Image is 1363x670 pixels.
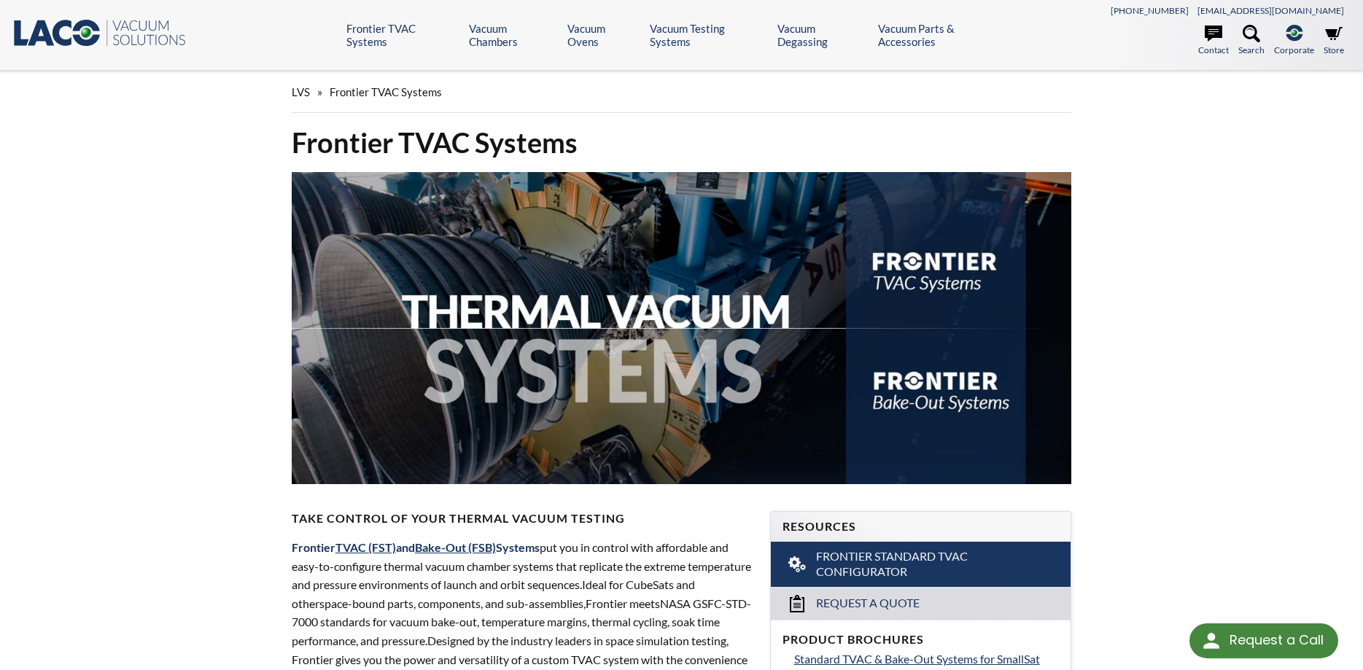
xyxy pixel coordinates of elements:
span: Request a Quote [816,596,920,611]
h4: Product Brochures [783,632,1059,647]
a: [EMAIL_ADDRESS][DOMAIN_NAME] [1197,5,1344,16]
img: round button [1200,629,1223,653]
span: space-bound parts, components, and sub-assemblies, [319,596,586,610]
a: TVAC (FST) [335,540,396,554]
span: NASA GSFC-STD-7000 standards for vacuum bake-out, temperature margins, thermal cycling, soak time... [292,596,751,647]
a: Vacuum Ovens [567,22,638,48]
span: Id [582,577,592,591]
div: Request a Call [1230,623,1324,657]
a: Frontier TVAC Systems [346,22,457,48]
a: Standard TVAC & Bake-Out Systems for SmallSat [794,650,1059,669]
a: Vacuum Testing Systems [650,22,766,48]
a: Bake-Out (FSB) [415,540,496,554]
a: Vacuum Degassing [777,22,867,48]
img: Thermal Vacuum Systems header [292,172,1071,484]
span: Corporate [1274,43,1314,57]
span: Frontier and Systems [292,540,540,554]
h1: Frontier TVAC Systems [292,125,1071,160]
span: Standard TVAC & Bake-Out Systems for SmallSat [794,652,1040,666]
span: Frontier TVAC Systems [330,85,442,98]
span: Frontier Standard TVAC Configurator [816,549,1028,580]
a: [PHONE_NUMBER] [1111,5,1189,16]
a: Request a Quote [771,587,1071,620]
a: Contact [1198,25,1229,57]
span: xtreme temperature and pressure environments of launch and orbit sequences. eal for CubeSats and ... [292,559,751,610]
a: Vacuum Chambers [469,22,557,48]
a: Frontier Standard TVAC Configurator [771,542,1071,587]
span: LVS [292,85,310,98]
div: » [292,71,1071,113]
a: Vacuum Parts & Accessories [878,22,1013,48]
h4: Take Control of Your Thermal Vacuum Testing [292,511,753,526]
h4: Resources [783,519,1059,534]
a: Search [1238,25,1265,57]
a: Store [1324,25,1344,57]
div: Request a Call [1189,623,1338,658]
